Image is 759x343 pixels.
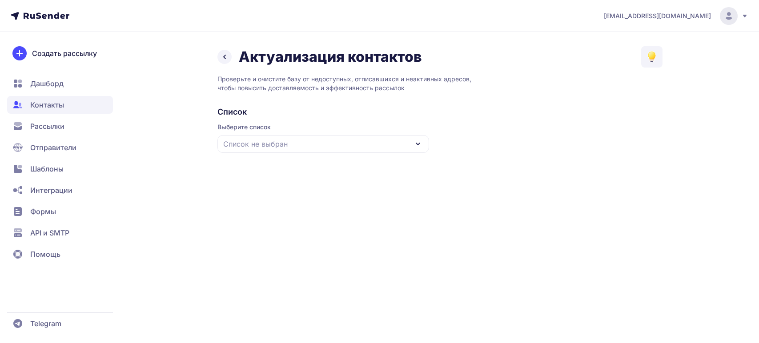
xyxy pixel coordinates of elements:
[223,139,288,149] span: Список не выбран
[30,100,64,110] span: Контакты
[217,123,429,132] span: Выберите список
[32,48,97,59] span: Создать рассылку
[30,206,56,217] span: Формы
[239,48,422,66] h1: Актуализация контактов
[30,121,64,132] span: Рассылки
[30,249,60,259] span: Помощь
[30,227,69,238] span: API и SMTP
[7,315,113,332] a: Telegram
[217,75,663,92] p: Проверьте и очистите базу от недоступных, отписавшихся и неактивных адресов, чтобы повысить доста...
[30,78,64,89] span: Дашборд
[30,142,76,153] span: Отправители
[30,318,61,329] span: Telegram
[30,164,64,174] span: Шаблоны
[217,107,663,117] h2: Список
[30,185,72,195] span: Интеграции
[604,12,711,20] span: [EMAIL_ADDRESS][DOMAIN_NAME]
